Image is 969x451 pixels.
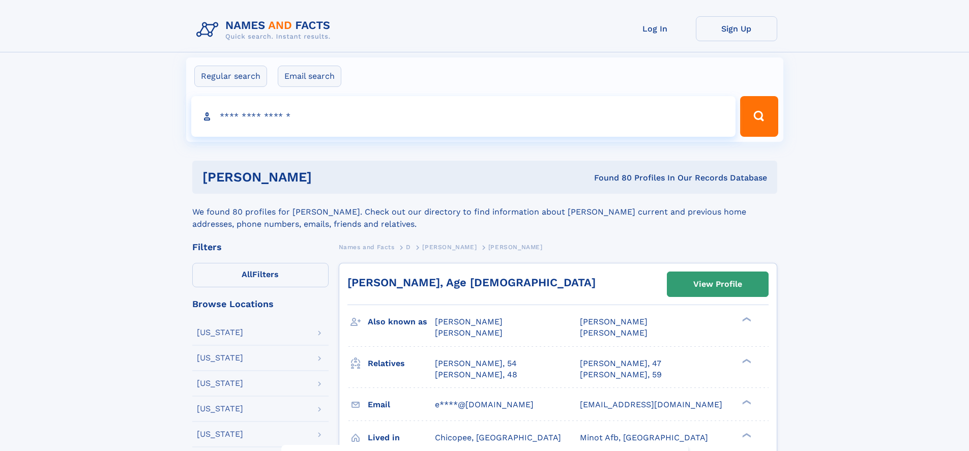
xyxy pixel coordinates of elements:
a: Sign Up [696,16,777,41]
div: [US_STATE] [197,328,243,337]
div: Found 80 Profiles In Our Records Database [453,172,767,184]
span: [PERSON_NAME] [435,317,503,326]
div: Filters [192,243,329,252]
a: [PERSON_NAME], Age [DEMOGRAPHIC_DATA] [347,276,596,289]
label: Filters [192,263,329,287]
a: Names and Facts [339,240,395,253]
div: ❯ [740,316,752,323]
div: ❯ [740,432,752,438]
a: D [406,240,411,253]
a: Log In [614,16,696,41]
h1: [PERSON_NAME] [202,171,453,184]
a: [PERSON_NAME], 48 [435,369,517,380]
label: Email search [278,66,341,87]
a: [PERSON_NAME], 47 [580,358,661,369]
span: [PERSON_NAME] [422,244,477,251]
button: Search Button [740,96,778,137]
h3: Also known as [368,313,435,330]
span: [PERSON_NAME] [435,328,503,338]
img: Logo Names and Facts [192,16,339,44]
span: D [406,244,411,251]
input: search input [191,96,736,137]
div: [US_STATE] [197,379,243,387]
div: ❯ [740,399,752,405]
span: Chicopee, [GEOGRAPHIC_DATA] [435,433,561,442]
a: [PERSON_NAME], 59 [580,369,662,380]
h3: Relatives [368,355,435,372]
span: [PERSON_NAME] [580,328,648,338]
div: ❯ [740,357,752,364]
div: [US_STATE] [197,354,243,362]
div: View Profile [693,273,742,296]
label: Regular search [194,66,267,87]
div: [US_STATE] [197,405,243,413]
a: View Profile [667,272,768,296]
span: [PERSON_NAME] [488,244,543,251]
h3: Email [368,396,435,413]
h3: Lived in [368,429,435,446]
div: Browse Locations [192,299,329,309]
span: [PERSON_NAME] [580,317,648,326]
a: [PERSON_NAME] [422,240,477,253]
span: All [242,269,252,279]
div: [US_STATE] [197,430,243,438]
a: [PERSON_NAME], 54 [435,358,517,369]
span: [EMAIL_ADDRESS][DOMAIN_NAME] [580,400,722,409]
span: Minot Afb, [GEOGRAPHIC_DATA] [580,433,708,442]
div: We found 80 profiles for [PERSON_NAME]. Check out our directory to find information about [PERSON... [192,194,777,230]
